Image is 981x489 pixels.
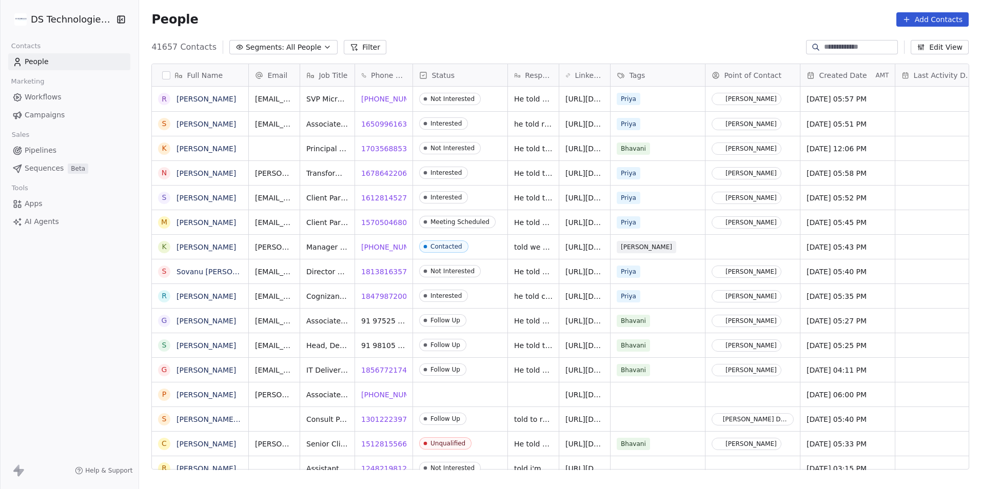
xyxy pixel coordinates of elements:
[162,192,167,203] div: S
[565,317,705,325] a: [URL][DOMAIN_NAME][PERSON_NAME]
[25,163,64,174] span: Sequences
[514,291,553,301] span: he told currently he is attending client call so could not able to talk to told to send email
[176,268,265,276] a: Sovanu [PERSON_NAME]
[514,193,553,203] span: He told that he will attach his contracting team than the will review and let us know from their ...
[7,38,45,54] span: Contacts
[514,144,553,154] span: He told that no no not interested
[246,42,284,53] span: Segments:
[807,390,889,400] span: [DATE] 06:00 PM
[807,267,889,277] span: [DATE] 05:40 PM
[152,64,248,86] div: Full Name
[176,243,236,251] a: [PERSON_NAME]
[559,64,610,86] div: LinkedIn URL
[807,365,889,375] span: [DATE] 04:11 PM
[565,292,645,300] a: [URL][DOMAIN_NAME]
[565,243,645,251] a: [URL][DOMAIN_NAME]
[14,13,27,26] img: DS%20Updated%20Logo.jpg
[361,242,427,252] span: [PHONE_NUMBER]
[508,64,559,86] div: Response
[565,145,705,153] a: [URL][DOMAIN_NAME][PERSON_NAME]
[725,268,777,275] div: [PERSON_NAME]
[255,365,293,375] span: [EMAIL_ADDRESS][PERSON_NAME][DOMAIN_NAME]
[306,414,348,424] span: Consult Partner - SAP Transformations
[255,217,293,228] span: [EMAIL_ADDRESS][DOMAIN_NAME]
[617,216,640,229] span: Priya
[430,145,475,152] div: Not Interested
[255,168,293,178] span: [PERSON_NAME][EMAIL_ADDRESS][DOMAIN_NAME]
[514,414,553,424] span: told to reach out in end of AUG to get his availability.
[361,144,411,154] span: 17035688537
[807,168,889,178] span: [DATE] 05:58 PM
[914,70,974,80] span: Last Activity Date
[255,316,293,326] span: [EMAIL_ADDRESS][PERSON_NAME][DOMAIN_NAME]
[306,463,348,474] span: Assistant Vice President
[306,217,348,228] span: Client Partner | Digital Transformation
[306,291,348,301] span: Cognizant | Client Partner
[267,70,287,80] span: Email
[430,120,462,127] div: Interested
[255,439,293,449] span: [PERSON_NAME][EMAIL_ADDRESS][PERSON_NAME][DOMAIN_NAME]
[187,70,223,80] span: Full Name
[152,87,249,470] div: grid
[162,168,167,178] div: N
[430,366,460,373] div: Follow Up
[68,164,88,174] span: Beta
[255,390,293,400] span: [PERSON_NAME][EMAIL_ADDRESS][DOMAIN_NAME]
[430,341,460,349] div: Follow Up
[807,316,889,326] span: [DATE] 05:27 PM
[875,71,889,79] span: AMT
[617,438,650,450] span: Bhavani
[176,440,236,448] a: [PERSON_NAME]
[306,439,348,449] span: Senior Client Partner @ CTG
[565,120,645,128] a: [URL][DOMAIN_NAME]
[430,440,465,447] div: Unqualified
[514,217,553,228] span: He told he is in Vacation Right now he will be interested told to send email I will review and le...
[361,390,427,400] span: [PHONE_NUMBER]
[725,293,777,300] div: [PERSON_NAME]
[361,168,411,178] span: 16786422060
[565,391,705,399] a: [URL][DOMAIN_NAME][PERSON_NAME]
[514,463,553,474] span: told i'm not the right person told to reach out someone who's higher position than him
[361,217,411,228] span: 15705046808
[8,195,130,212] a: Apps
[371,70,406,80] span: Phone Number
[565,440,705,448] a: [URL][DOMAIN_NAME][PERSON_NAME]
[430,464,475,472] div: Not Interested
[617,364,650,376] span: Bhavani
[807,217,889,228] span: [DATE] 05:45 PM
[565,464,645,473] a: [URL][DOMAIN_NAME]
[565,268,645,276] a: [URL][DOMAIN_NAME]
[151,41,217,53] span: 41657 Contacts
[725,95,777,103] div: [PERSON_NAME]
[896,12,969,27] button: Add Contacts
[176,218,236,227] a: [PERSON_NAME]
[565,218,645,227] a: [URL][DOMAIN_NAME]
[725,219,777,226] div: [PERSON_NAME]
[617,142,650,155] span: Bhavani
[725,440,777,447] div: [PERSON_NAME]
[807,119,889,129] span: [DATE] 05:51 PM
[25,92,62,103] span: Workflows
[514,316,553,326] span: He told he don't hire any since they have their own team and he is in travelling so told me to re...
[361,340,406,351] span: 91 98105 02282
[514,119,553,129] span: he told right now he was good at the call he don't have any opportunities might me be next time
[255,291,293,301] span: [EMAIL_ADDRESS][DOMAIN_NAME]
[8,142,130,159] a: Pipelines
[306,242,348,252] span: Manager at EXL
[8,160,130,177] a: SequencesBeta
[361,119,411,129] span: 16509961635
[25,56,49,67] span: People
[306,340,348,351] span: Head, Delivery and Operation-Xebia Americas
[306,193,348,203] span: Client Partner
[617,315,650,327] span: Bhavani
[85,466,132,475] span: Help & Support
[162,389,166,400] div: P
[575,70,604,80] span: LinkedIn URL
[911,40,969,54] button: Edit View
[514,267,553,277] span: He told you are misusing AI tools and siconnected the call he is thinking that someone gave his c...
[306,144,348,154] span: Principal Member Of Technical Staff at Oracle Cloud Infrastructure
[161,217,167,228] div: M
[807,242,889,252] span: [DATE] 05:43 PM
[629,70,645,80] span: Tags
[617,290,640,302] span: Priya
